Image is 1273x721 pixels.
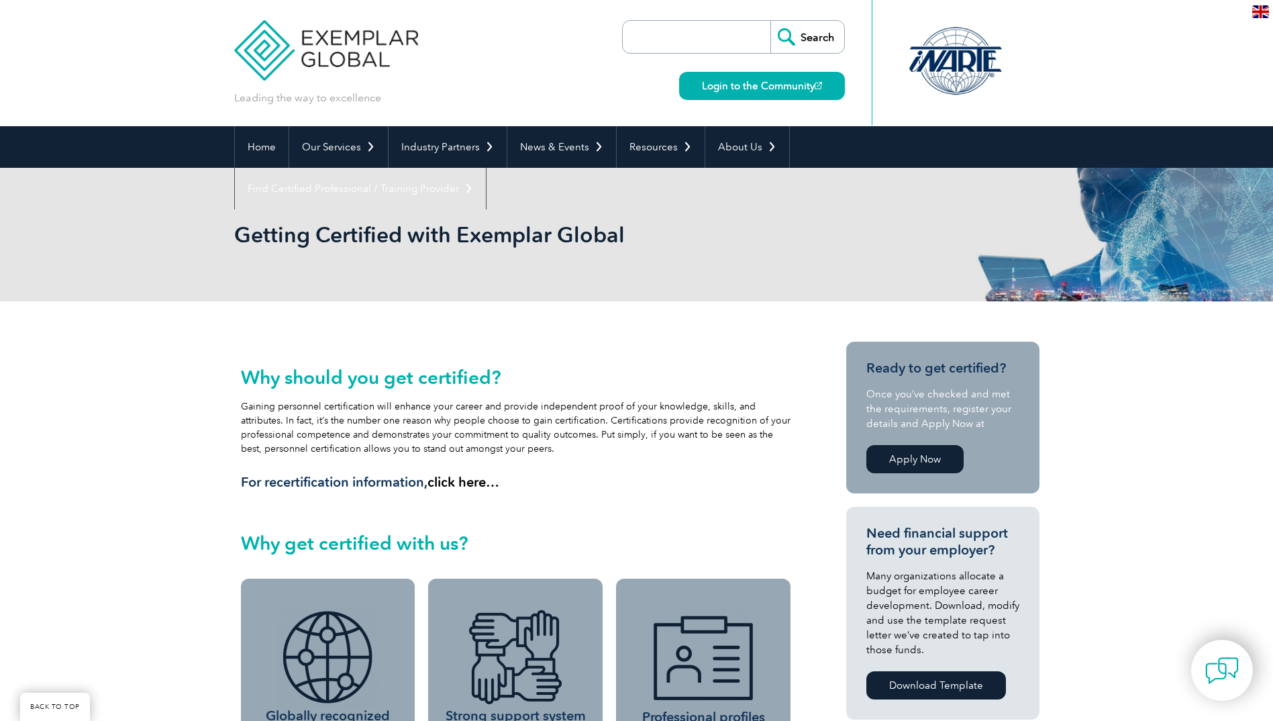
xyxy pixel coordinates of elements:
[866,445,964,473] a: Apply Now
[241,532,791,554] h2: Why get certified with us?
[289,126,388,168] a: Our Services
[770,21,844,53] input: Search
[389,126,507,168] a: Industry Partners
[815,82,822,89] img: open_square.png
[235,168,486,209] a: Find Certified Professional / Training Provider
[866,671,1006,700] a: Download Template
[617,126,705,168] a: Resources
[234,91,381,105] p: Leading the way to excellence
[427,474,499,490] a: click here…
[866,360,1019,377] h3: Ready to get certified?
[1205,654,1239,687] img: contact-chat.png
[20,693,90,721] a: BACK TO TOP
[235,126,289,168] a: Home
[241,474,791,491] h3: For recertification information,
[241,367,791,388] h2: Why should you get certified?
[705,126,789,168] a: About Us
[866,569,1019,657] p: Many organizations allocate a budget for employee career development. Download, modify and use th...
[507,126,616,168] a: News & Events
[866,387,1019,431] p: Once you’ve checked and met the requirements, register your details and Apply Now at
[234,222,750,248] h1: Getting Certified with Exemplar Global
[679,72,845,100] a: Login to the Community
[241,367,791,491] div: Gaining personnel certification will enhance your career and provide independent proof of your kn...
[866,525,1019,559] h3: Need financial support from your employer?
[1252,5,1269,18] img: en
